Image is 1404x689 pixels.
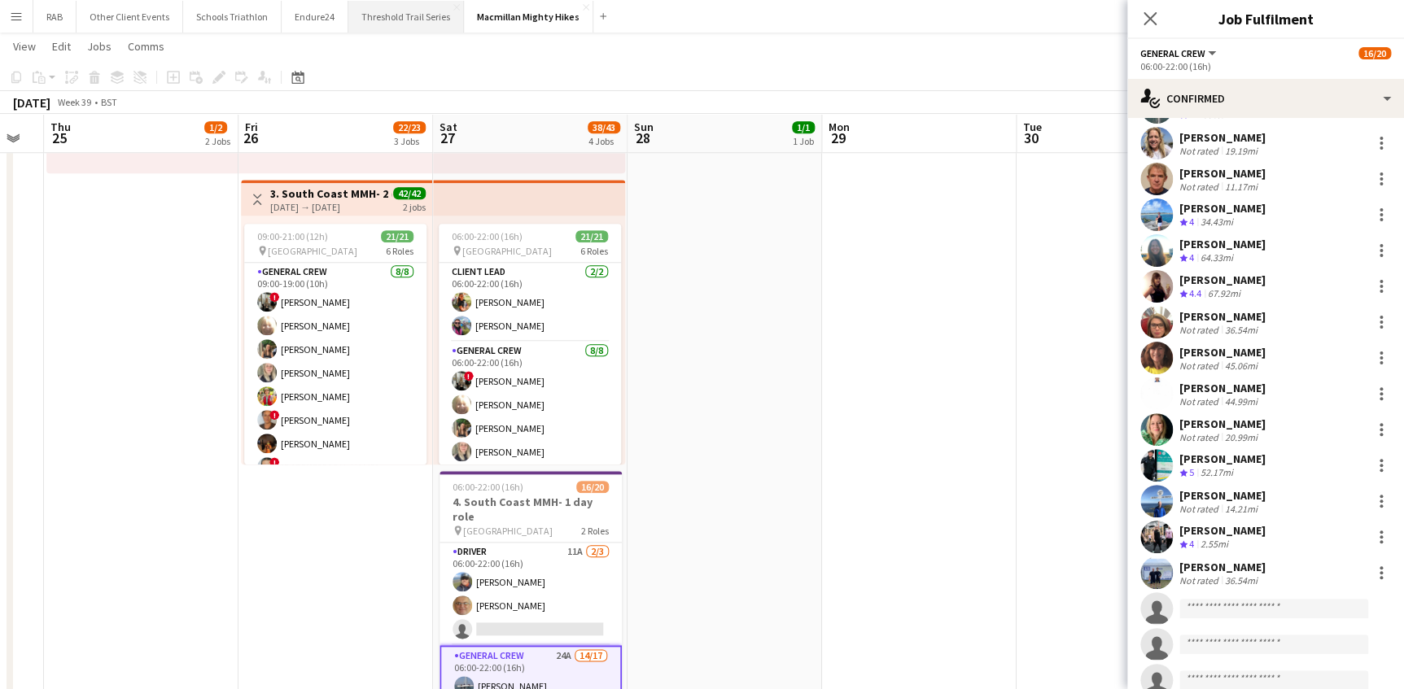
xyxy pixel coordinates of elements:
span: ! [269,292,279,302]
div: Not rated [1179,324,1222,336]
span: 22/23 [393,121,426,133]
h3: Job Fulfilment [1127,8,1404,29]
span: Sat [440,120,457,134]
div: Not rated [1179,395,1222,408]
div: [PERSON_NAME] [1179,560,1266,574]
span: 42/42 [393,187,426,199]
div: [PERSON_NAME] [1179,381,1266,395]
span: 28 [632,129,654,147]
span: ! [269,457,279,467]
div: [PERSON_NAME] [1179,345,1266,360]
div: [PERSON_NAME] [1179,523,1266,538]
span: 6 Roles [580,245,608,257]
span: [GEOGRAPHIC_DATA] [463,525,553,537]
button: General Crew [1140,47,1218,59]
span: 4.4 [1189,287,1201,299]
div: 20.99mi [1222,431,1261,443]
app-card-role: Driver11A2/306:00-22:00 (16h)[PERSON_NAME][PERSON_NAME] [440,543,622,645]
div: [PERSON_NAME] [1179,273,1266,287]
span: Sun [634,120,654,134]
div: [DATE] → [DATE] [270,201,391,213]
div: BST [101,96,117,108]
div: 52.17mi [1197,466,1236,480]
div: 11.17mi [1222,181,1261,193]
span: 1/2 [204,121,227,133]
span: 6 Roles [386,245,413,257]
button: Schools Triathlon [183,1,282,33]
app-job-card: 06:00-22:00 (16h)21/21 [GEOGRAPHIC_DATA]6 RolesClient Lead2/206:00-22:00 (16h)[PERSON_NAME][PERSO... [439,224,621,464]
span: ! [464,371,474,381]
div: [PERSON_NAME] [1179,416,1266,431]
h3: 4. South Coast MMH- 1 day role [440,495,622,524]
span: 06:00-22:00 (16h) [452,230,523,242]
div: Not rated [1179,181,1222,193]
div: Not rated [1179,503,1222,515]
div: Not rated [1179,145,1222,157]
span: Tue [1023,120,1042,134]
span: [GEOGRAPHIC_DATA] [268,245,357,257]
span: 30 [1021,129,1042,147]
div: 06:00-22:00 (16h) [1140,60,1391,72]
div: [PERSON_NAME] [1179,201,1266,216]
div: 36.54mi [1222,324,1261,336]
a: Edit [46,36,77,57]
div: 67.92mi [1205,287,1244,301]
span: Comms [128,39,164,54]
div: Confirmed [1127,79,1404,118]
span: 21/21 [381,230,413,242]
span: Fri [245,120,258,134]
button: Endure24 [282,1,348,33]
div: 14.21mi [1222,503,1261,515]
span: 26 [243,129,258,147]
div: 2 Jobs [205,135,230,147]
div: 2 jobs [403,199,426,213]
a: Jobs [81,36,118,57]
a: Comms [121,36,171,57]
span: Mon [829,120,850,134]
a: View [7,36,42,57]
span: Week 39 [54,96,94,108]
span: Thu [50,120,71,134]
div: Not rated [1179,431,1222,443]
div: 34.43mi [1197,216,1236,229]
span: 25 [48,129,71,147]
span: 4 [1189,538,1194,550]
div: [PERSON_NAME] [1179,237,1266,251]
div: 36.54mi [1222,574,1261,587]
div: 4 Jobs [588,135,619,147]
div: [PERSON_NAME] [1179,488,1266,503]
div: [PERSON_NAME] [1179,130,1266,145]
span: 38/43 [588,121,620,133]
span: Jobs [87,39,112,54]
h3: 3. South Coast MMH- 2 day role [270,186,391,201]
app-job-card: 09:00-21:00 (12h)21/21 [GEOGRAPHIC_DATA]6 RolesGeneral Crew8/809:00-19:00 (10h)![PERSON_NAME][PER... [244,224,426,464]
span: 21/21 [575,230,608,242]
span: 29 [826,129,850,147]
div: Not rated [1179,574,1222,587]
span: 4.8 [1189,108,1201,120]
div: 44.99mi [1222,395,1261,408]
span: 16/20 [576,481,609,493]
div: 2.55mi [1197,538,1231,552]
button: Threshold Trail Series [348,1,464,33]
div: 1 Job [793,135,814,147]
div: 45.06mi [1222,360,1261,372]
div: [PERSON_NAME] [1179,451,1266,466]
span: General Crew [1140,47,1205,59]
span: 06:00-22:00 (16h) [453,481,523,493]
app-card-role: General Crew8/809:00-19:00 (10h)![PERSON_NAME][PERSON_NAME][PERSON_NAME][PERSON_NAME][PERSON_NAME... [244,263,426,483]
span: 4 [1189,251,1194,264]
div: [PERSON_NAME] [1179,166,1266,181]
span: 5 [1189,466,1194,478]
div: [DATE] [13,94,50,111]
app-card-role: General Crew8/806:00-22:00 (16h)![PERSON_NAME][PERSON_NAME][PERSON_NAME][PERSON_NAME] [439,342,621,562]
span: 16/20 [1358,47,1391,59]
span: Edit [52,39,71,54]
div: 19.19mi [1222,145,1261,157]
span: 4 [1189,216,1194,228]
button: RAB [33,1,77,33]
span: ! [269,410,279,420]
button: Other Client Events [77,1,183,33]
span: 27 [437,129,457,147]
